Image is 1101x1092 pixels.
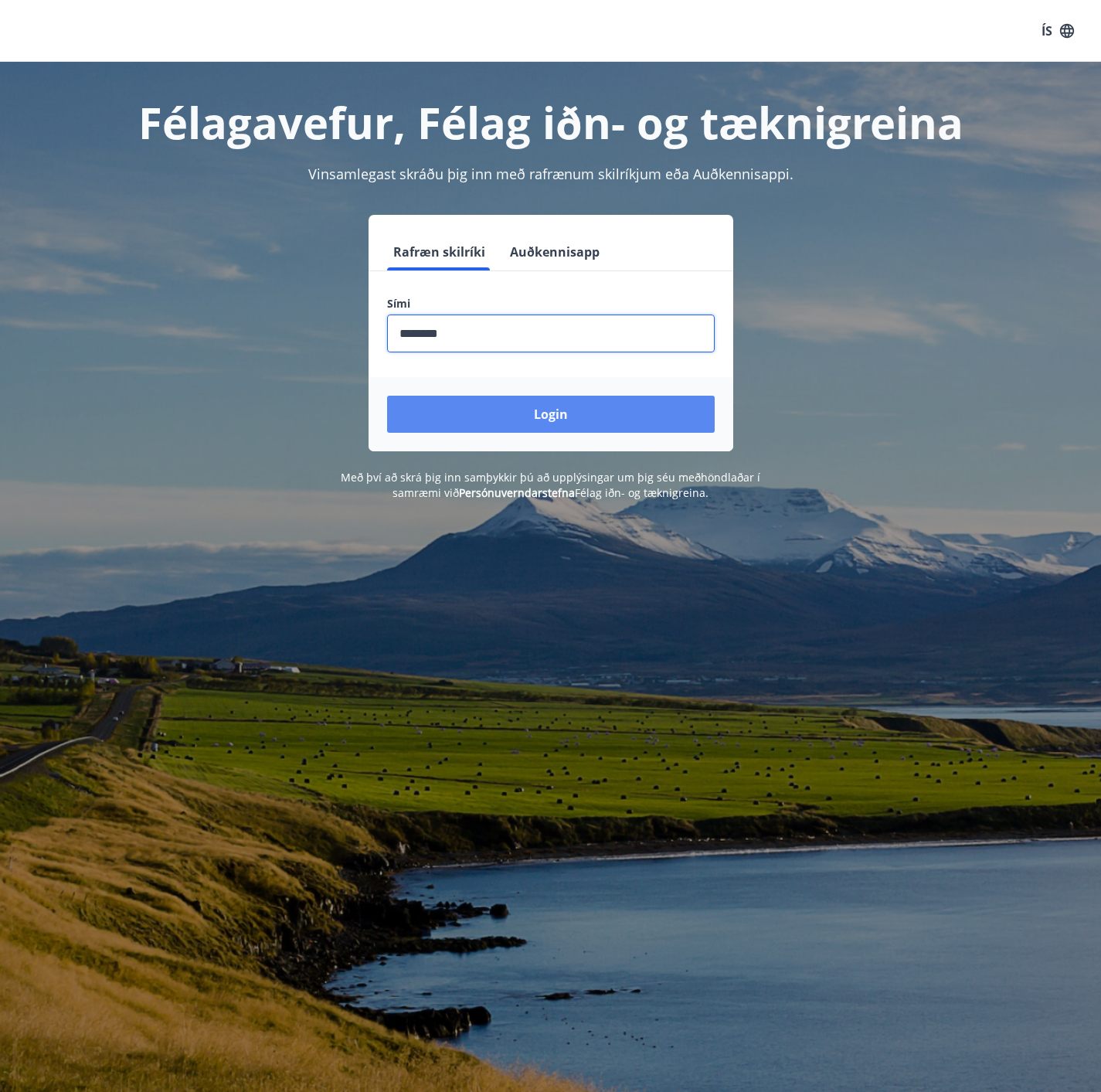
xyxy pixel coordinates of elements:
[387,396,715,433] button: Login
[387,233,491,270] button: Rafræn skilríki
[308,165,793,183] span: Vinsamlegast skráðu þig inn með rafrænum skilríkjum eða Auðkennisappi.
[504,233,606,270] button: Auðkennisapp
[1033,17,1082,45] button: ÍS
[387,296,715,311] label: Sími
[459,485,575,500] a: Persónuverndarstefna
[19,93,1082,151] h1: Félagavefur, Félag iðn- og tæknigreina
[341,470,760,500] span: Með því að skrá þig inn samþykkir þú að upplýsingar um þig séu meðhöndlaðar í samræmi við Félag i...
